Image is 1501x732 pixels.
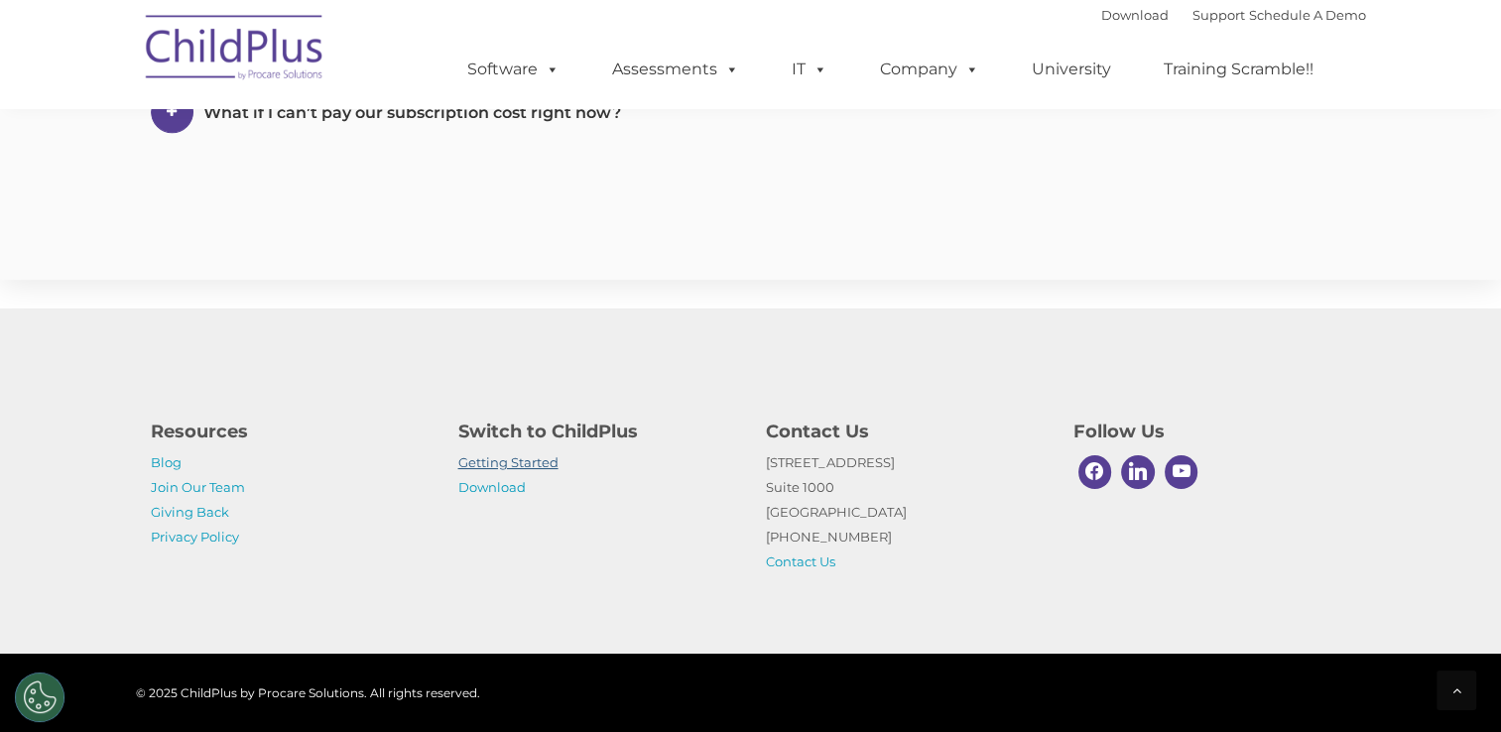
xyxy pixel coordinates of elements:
[151,454,182,470] a: Blog
[1101,7,1169,23] a: Download
[592,50,759,89] a: Assessments
[151,504,229,520] a: Giving Back
[458,454,559,470] a: Getting Started
[1192,7,1245,23] a: Support
[1160,450,1203,494] a: Youtube
[766,418,1044,445] h4: Contact Us
[1178,518,1501,732] iframe: Chat Widget
[458,479,526,495] a: Download
[447,50,579,89] a: Software
[1101,7,1366,23] font: |
[766,450,1044,574] p: [STREET_ADDRESS] Suite 1000 [GEOGRAPHIC_DATA] [PHONE_NUMBER]
[1073,450,1117,494] a: Facebook
[766,553,835,569] a: Contact Us
[151,479,245,495] a: Join Our Team
[772,50,847,89] a: IT
[1249,7,1366,23] a: Schedule A Demo
[860,50,999,89] a: Company
[293,131,353,146] span: Last name
[151,418,429,445] h4: Resources
[293,212,377,227] span: Phone number
[1144,50,1333,89] a: Training Scramble!!
[136,1,334,100] img: ChildPlus by Procare Solutions
[15,672,64,722] button: Cookies Settings
[1073,418,1351,445] h4: Follow Us
[1116,450,1160,494] a: Linkedin
[136,685,480,700] span: © 2025 ChildPlus by Procare Solutions. All rights reserved.
[151,529,239,545] a: Privacy Policy
[458,418,736,445] h4: Switch to ChildPlus
[203,103,621,122] span: What if I can’t pay our subscription cost right now?
[1012,50,1131,89] a: University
